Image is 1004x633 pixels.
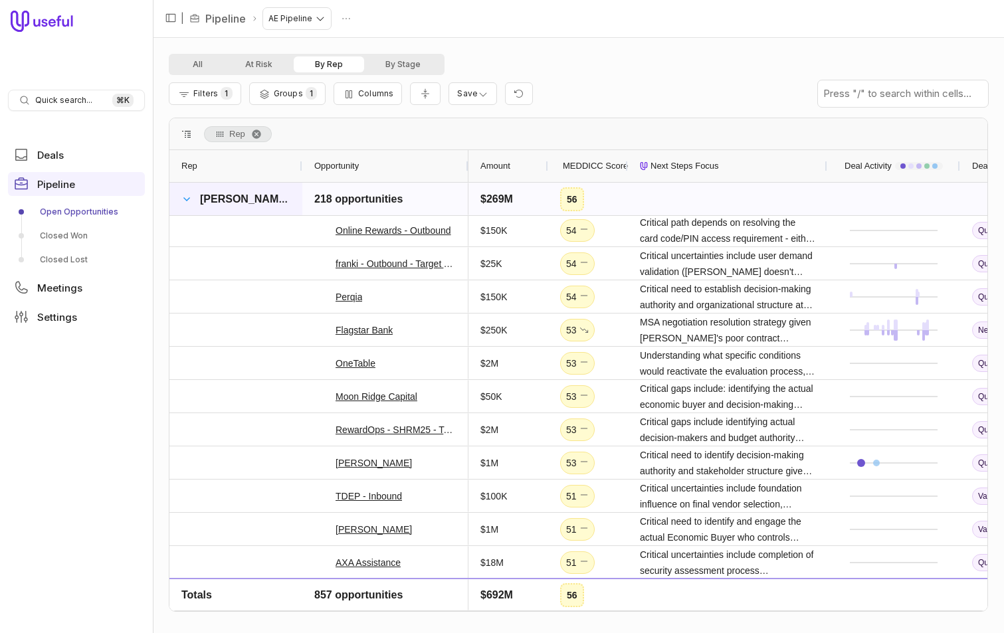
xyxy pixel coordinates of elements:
[640,314,815,346] span: MSA negotiation resolution strategy given [PERSON_NAME]'s poor contract flexibility rating, refer...
[336,555,401,571] a: AXA Assistance
[181,158,197,174] span: Rep
[579,355,589,371] span: No change
[294,56,364,72] button: By Rep
[480,488,507,504] span: $100K
[161,8,181,28] button: Collapse sidebar
[579,588,589,604] span: No change
[640,381,815,412] span: Critical gaps include: identifying the actual economic buyer and decision-making structure at [GE...
[640,447,815,479] span: Critical need to identify decision-making authority and stakeholder structure given €3-5 million ...
[336,322,393,338] a: Flagstar Bank
[336,389,417,405] a: Moon Ridge Capital
[224,56,294,72] button: At Risk
[845,158,892,174] span: Deal Activity
[221,87,232,100] span: 1
[358,88,393,98] span: Columns
[169,82,241,105] button: Filter Pipeline
[336,256,456,272] a: franki - Outbound - Target Account
[566,521,589,537] div: 51
[818,80,988,107] input: Press "/" to search within cells...
[336,455,412,471] a: [PERSON_NAME]
[8,249,145,270] a: Closed Lost
[171,56,224,72] button: All
[480,355,498,371] span: $2M
[364,56,442,72] button: By Stage
[193,88,218,98] span: Filters
[579,256,589,272] span: No change
[579,389,589,405] span: No change
[505,82,533,106] button: Reset view
[480,389,502,405] span: $50K
[640,281,815,313] span: Critical need to establish decision-making authority and organizational structure at [GEOGRAPHIC_...
[566,555,589,571] div: 51
[336,422,456,438] a: RewardOps - SHRM25 - Target Account
[640,513,815,545] span: Critical need to identify and engage the actual Economic Buyer who controls budget authority for ...
[314,191,403,207] span: 218 opportunities
[480,158,510,174] span: Amount
[37,179,75,189] span: Pipeline
[566,223,589,238] div: 54
[8,225,145,246] a: Closed Won
[566,422,589,438] div: 53
[449,82,497,105] button: Create a new saved view
[579,223,589,238] span: No change
[640,248,815,280] span: Critical uncertainties include user demand validation ([PERSON_NAME] doesn't know gift card adopt...
[566,389,589,405] div: 53
[480,555,504,571] span: $18M
[640,150,815,182] div: Next Steps Focus
[480,191,513,207] span: $269M
[8,143,145,167] a: Deals
[480,256,502,272] span: $25K
[640,480,815,512] span: Critical uncertainties include foundation influence on final vendor selection, resolution of tech...
[336,355,375,371] a: OneTable
[579,455,589,471] span: No change
[579,521,589,537] span: No change
[37,283,82,293] span: Meetings
[410,82,441,106] button: Collapse all rows
[480,422,498,438] span: $2M
[336,289,362,305] a: Perqia
[579,488,589,504] span: No change
[566,355,589,371] div: 53
[37,312,77,322] span: Settings
[204,126,272,142] span: Rep. Press ENTER to sort. Press DELETE to remove
[35,95,92,106] span: Quick search...
[37,150,64,160] span: Deals
[480,289,507,305] span: $150K
[457,88,478,98] span: Save
[204,126,272,142] div: Row Groups
[640,580,815,612] span: Compliance team approval is the immediate critical path. Need clarity on [PERSON_NAME]'s specific...
[8,201,145,223] a: Open Opportunities
[640,215,815,246] span: Critical path depends on resolving the card code/PIN access requirement - either through Tremendo...
[560,150,616,182] div: MEDDICC Score
[579,289,589,305] span: No change
[200,193,289,205] span: [PERSON_NAME]
[480,521,498,537] span: $1M
[566,289,589,305] div: 54
[274,88,303,98] span: Groups
[566,322,589,338] div: 53
[336,488,402,504] a: TDEP - Inbound
[336,9,356,29] button: Actions
[563,158,628,174] span: MEDDICC Score
[8,201,145,270] div: Pipeline submenu
[566,455,589,471] div: 53
[640,414,815,446] span: Critical gaps include identifying actual decision-makers and budget authority within the organiza...
[112,94,134,107] kbd: ⌘ K
[579,422,589,438] span: No change
[480,322,507,338] span: $250K
[566,256,589,272] div: 54
[640,547,815,579] span: Critical uncertainties include completion of security assessment process ([PERSON_NAME] notes 'I ...
[181,11,184,27] span: |
[651,158,719,174] span: Next Steps Focus
[306,87,317,100] span: 1
[566,588,589,604] div: 51
[229,126,245,142] span: Rep
[249,82,326,105] button: Group Pipeline
[336,588,359,604] a: Yusra
[480,588,507,604] span: $150K
[205,11,246,27] a: Pipeline
[314,158,359,174] span: Opportunity
[640,347,815,379] span: Understanding what specific conditions would reactivate the evaluation process, identifying the u...
[8,172,145,196] a: Pipeline
[480,223,507,238] span: $150K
